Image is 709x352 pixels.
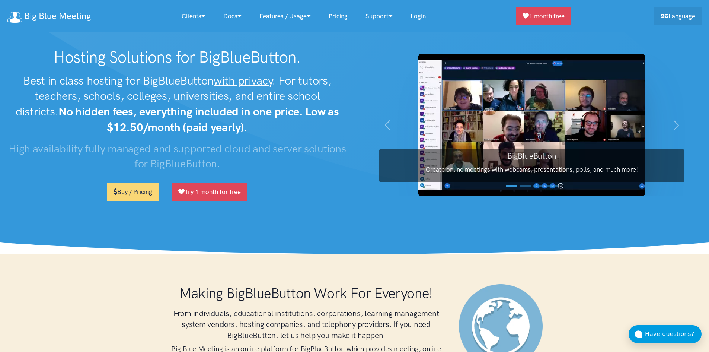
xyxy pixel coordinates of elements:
[7,8,91,24] a: Big Blue Meeting
[629,325,702,343] button: Have questions?
[379,165,684,175] p: Create online meetings with webcams, presentations, polls, and much more!
[654,7,702,25] a: Language
[58,105,339,134] strong: No hidden fees, everything included in one price. Low as $12.50/month (paid yearly).
[402,8,435,24] a: Login
[173,8,214,24] a: Clients
[169,308,444,341] h3: From individuals, educational institutions, corporations, learning management system vendors, hos...
[172,183,247,201] a: Try 1 month for free
[169,284,444,302] h1: Making BigBlueButton Work For Everyone!
[645,329,702,339] div: Have questions?
[7,141,347,171] h3: High availability fully managed and supported cloud and server solutions for BigBlueButton.
[214,74,272,88] u: with privacy
[214,8,250,24] a: Docs
[357,8,402,24] a: Support
[379,150,684,161] h3: BigBlueButton
[250,8,320,24] a: Features / Usage
[7,73,347,135] h2: Best in class hosting for BigBlueButton . For tutors, teachers, schools, colleges, universities, ...
[516,7,571,25] a: 1 month free
[418,54,645,196] img: BigBlueButton screenshot
[7,12,22,23] img: logo
[107,183,159,201] a: Buy / Pricing
[7,48,347,67] h1: Hosting Solutions for BigBlueButton.
[320,8,357,24] a: Pricing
